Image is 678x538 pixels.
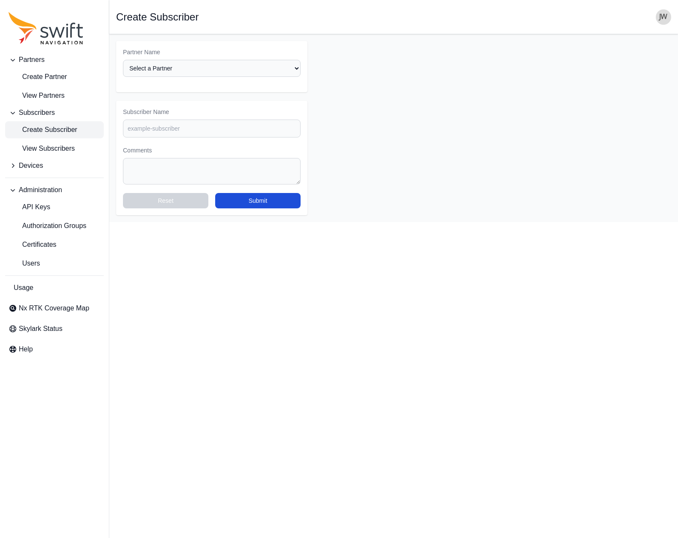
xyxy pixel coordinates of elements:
[5,140,104,157] a: View Subscribers
[5,255,104,272] a: Users
[656,9,671,25] img: user photo
[123,60,301,77] select: Partner Name
[123,146,301,155] label: Comments
[19,344,33,354] span: Help
[19,303,89,313] span: Nx RTK Coverage Map
[5,300,104,317] a: Nx RTK Coverage Map
[9,221,86,231] span: Authorization Groups
[19,324,62,334] span: Skylark Status
[9,125,77,135] span: Create Subscriber
[123,48,301,56] label: Partner Name
[5,279,104,296] a: Usage
[19,55,44,65] span: Partners
[9,72,67,82] span: Create Partner
[5,68,104,85] a: create-partner
[5,217,104,234] a: Authorization Groups
[9,91,64,101] span: View Partners
[19,161,43,171] span: Devices
[5,199,104,216] a: API Keys
[9,258,40,269] span: Users
[5,121,104,138] a: Create Subscriber
[123,108,301,116] label: Subscriber Name
[215,193,301,208] button: Submit
[19,108,55,118] span: Subscribers
[9,143,75,154] span: View Subscribers
[14,283,33,293] span: Usage
[5,157,104,174] button: Devices
[123,120,301,137] input: example-subscriber
[116,12,199,22] h1: Create Subscriber
[5,341,104,358] a: Help
[19,185,62,195] span: Administration
[5,320,104,337] a: Skylark Status
[5,87,104,104] a: View Partners
[9,202,50,212] span: API Keys
[5,104,104,121] button: Subscribers
[123,193,208,208] button: Reset
[5,236,104,253] a: Certificates
[5,181,104,199] button: Administration
[5,51,104,68] button: Partners
[9,240,56,250] span: Certificates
